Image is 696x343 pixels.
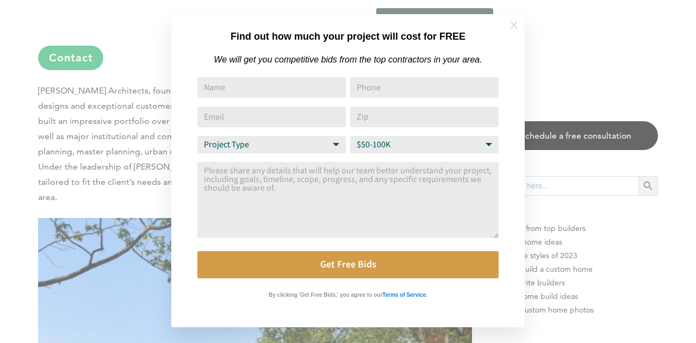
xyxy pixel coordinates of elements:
input: Email Address [197,107,346,127]
strong: By clicking 'Get Free Bids,' you agree to our [269,292,382,298]
button: Close [495,6,533,44]
strong: . [426,292,427,298]
input: Phone [350,77,499,98]
strong: Terms of Service [382,292,426,298]
input: Zip [350,107,499,127]
strong: Find out how much your project will cost for FREE [231,31,465,42]
em: We will get you competitive bids from the top contractors in your area. [214,55,482,64]
input: Name [197,77,346,98]
textarea: Comment or Message [197,162,499,238]
iframe: Drift Widget Chat Controller [487,265,683,330]
select: Budget Range [350,136,499,153]
a: Terms of Service [382,289,426,298]
button: Get Free Bids [197,251,499,278]
select: Project Type [197,136,346,153]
